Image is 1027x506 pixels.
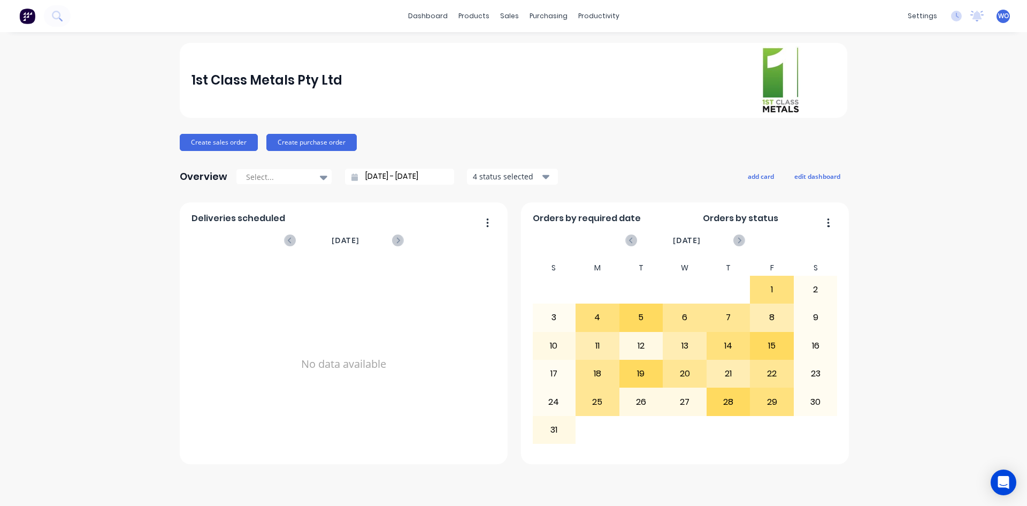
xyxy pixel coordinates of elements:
[703,212,778,225] span: Orders by status
[453,8,495,24] div: products
[533,304,576,331] div: 3
[576,388,619,415] div: 25
[533,417,576,443] div: 31
[750,304,793,331] div: 8
[620,304,663,331] div: 5
[663,388,706,415] div: 27
[19,8,35,24] img: Factory
[673,235,701,246] span: [DATE]
[180,166,227,187] div: Overview
[467,169,558,185] button: 4 status selected
[663,333,706,359] div: 13
[794,388,837,415] div: 30
[180,134,258,151] button: Create sales order
[750,276,793,303] div: 1
[576,304,619,331] div: 4
[524,8,573,24] div: purchasing
[473,171,540,182] div: 4 status selected
[533,333,576,359] div: 10
[533,388,576,415] div: 24
[619,260,663,276] div: T
[620,333,663,359] div: 12
[620,360,663,387] div: 19
[787,169,847,183] button: edit dashboard
[707,360,750,387] div: 21
[794,276,837,303] div: 2
[750,260,794,276] div: F
[707,388,750,415] div: 28
[266,134,357,151] button: Create purchase order
[750,333,793,359] div: 15
[741,169,781,183] button: add card
[576,260,619,276] div: M
[794,333,837,359] div: 16
[998,11,1009,21] span: WO
[533,360,576,387] div: 17
[663,260,707,276] div: W
[707,333,750,359] div: 14
[794,260,838,276] div: S
[794,360,837,387] div: 23
[761,46,800,115] img: 1st Class Metals Pty Ltd
[663,304,706,331] div: 6
[191,212,285,225] span: Deliveries scheduled
[991,470,1016,495] div: Open Intercom Messenger
[620,388,663,415] div: 26
[191,70,342,91] div: 1st Class Metals Pty Ltd
[576,360,619,387] div: 18
[707,304,750,331] div: 7
[902,8,942,24] div: settings
[707,260,750,276] div: T
[403,8,453,24] a: dashboard
[332,235,359,246] span: [DATE]
[532,260,576,276] div: S
[533,212,641,225] span: Orders by required date
[750,388,793,415] div: 29
[573,8,625,24] div: productivity
[750,360,793,387] div: 22
[191,260,496,468] div: No data available
[794,304,837,331] div: 9
[663,360,706,387] div: 20
[495,8,524,24] div: sales
[576,333,619,359] div: 11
